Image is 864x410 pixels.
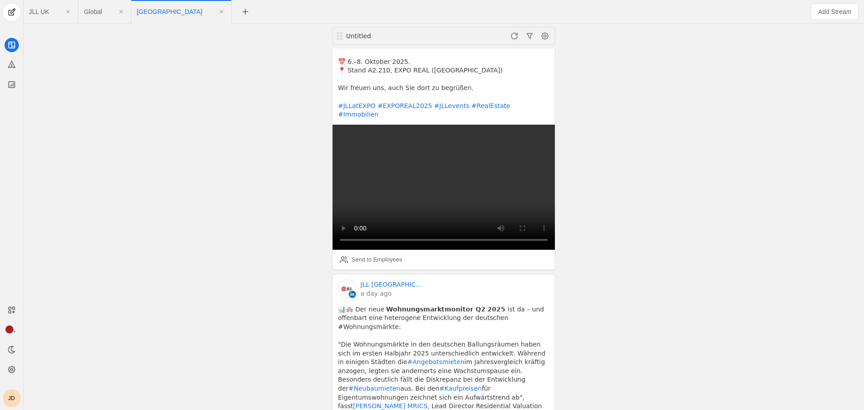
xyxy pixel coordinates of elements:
[5,325,13,333] span: 2
[811,4,859,20] button: Add Stream
[348,385,400,392] a: #Neubaumieten
[378,102,432,109] a: #EXPOREAL2025
[353,402,427,410] a: [PERSON_NAME] MRICS
[338,102,375,109] a: #JLLatEXPO
[338,111,378,118] a: #Immobilien
[346,32,453,41] div: Untitled
[439,385,482,392] a: #Kaufpreisen
[237,8,253,15] app-icon-button: New Tab
[3,389,21,407] button: JD
[336,252,406,267] button: Send to Employees
[113,4,129,20] app-icon-button: Close Tab
[360,289,423,298] a: a day ago
[407,358,464,365] a: #Angebotsmieten
[137,9,202,15] span: Click to edit name
[60,4,76,20] app-icon-button: Close Tab
[434,102,469,109] a: #JLLevents
[213,4,229,20] app-icon-button: Close Tab
[351,255,402,264] div: Send to Employees
[29,9,49,15] span: Click to edit name
[360,280,423,289] a: JLL [GEOGRAPHIC_DATA]
[338,280,356,298] img: cache
[471,102,510,109] a: #RealEstate
[84,9,102,15] span: Click to edit name
[818,7,851,16] span: Add Stream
